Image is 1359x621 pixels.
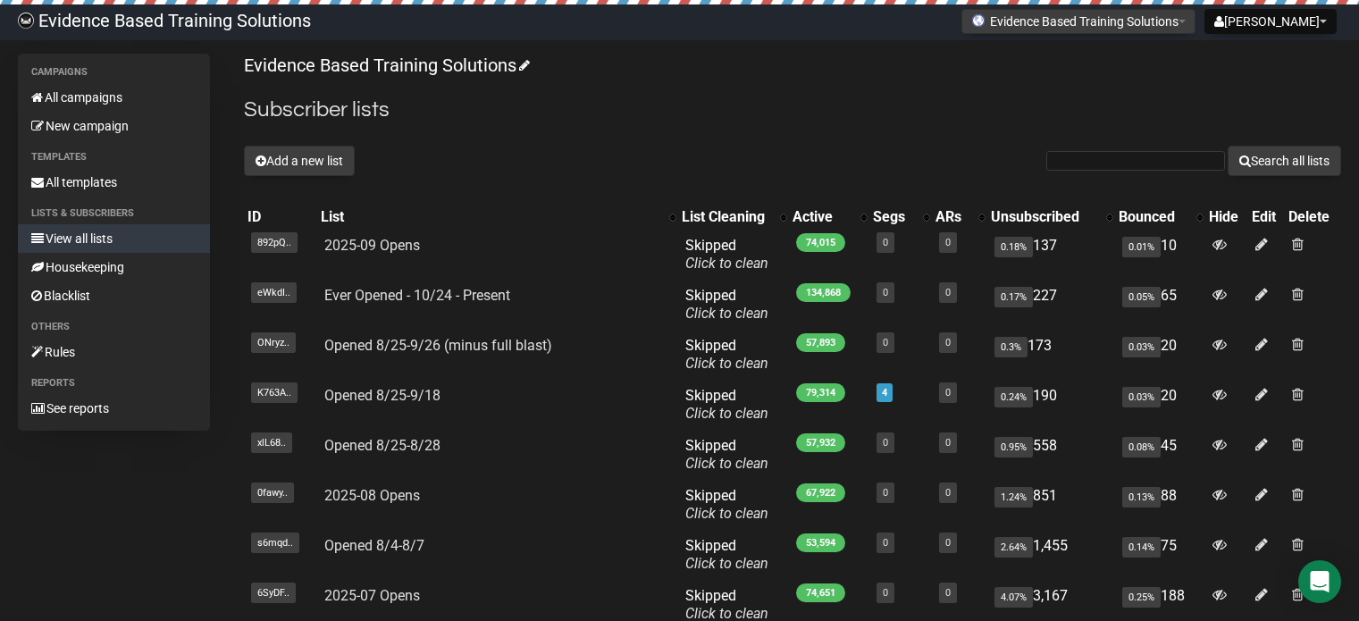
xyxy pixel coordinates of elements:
a: 0 [945,437,951,449]
a: Opened 8/25-9/18 [324,387,440,404]
li: Templates [18,147,210,168]
span: Skipped [685,237,768,272]
a: Click to clean [685,355,768,372]
td: 851 [987,480,1115,530]
div: Active [793,208,851,226]
span: 74,015 [796,233,845,252]
a: 0 [883,237,888,248]
div: Edit [1252,208,1281,226]
img: 6a635aadd5b086599a41eda90e0773ac [18,13,34,29]
a: 0 [883,587,888,599]
a: 0 [945,537,951,549]
a: 0 [883,537,888,549]
a: New campaign [18,112,210,140]
span: 0.05% [1122,287,1161,307]
a: 0 [883,437,888,449]
th: Hide: No sort applied, sorting is disabled [1205,205,1248,230]
span: 0.25% [1122,587,1161,608]
a: Click to clean [685,455,768,472]
span: 0.01% [1122,237,1161,257]
div: List [321,208,660,226]
a: 0 [883,487,888,499]
a: Housekeeping [18,253,210,281]
span: 57,893 [796,333,845,352]
button: Search all lists [1228,146,1341,176]
div: Delete [1288,208,1338,226]
span: 0.17% [994,287,1033,307]
button: Evidence Based Training Solutions [961,9,1195,34]
li: Campaigns [18,62,210,83]
th: Unsubscribed: No sort applied, activate to apply an ascending sort [987,205,1115,230]
a: Click to clean [685,505,768,522]
a: 0 [945,287,951,298]
span: 57,932 [796,433,845,452]
span: 1.24% [994,487,1033,508]
span: 892pQ.. [251,232,298,253]
span: ONryz.. [251,332,296,353]
a: All campaigns [18,83,210,112]
span: 0.13% [1122,487,1161,508]
td: 137 [987,230,1115,280]
li: Reports [18,373,210,394]
span: Skipped [685,337,768,372]
td: 190 [987,380,1115,430]
a: Opened 8/25-8/28 [324,437,440,454]
td: 173 [987,330,1115,380]
a: See reports [18,394,210,423]
th: List Cleaning: No sort applied, activate to apply an ascending sort [678,205,789,230]
span: 0.08% [1122,437,1161,457]
span: 0.03% [1122,387,1161,407]
span: 0.03% [1122,337,1161,357]
div: Segs [873,208,914,226]
button: Add a new list [244,146,355,176]
span: 0.24% [994,387,1033,407]
span: xlL68.. [251,432,292,453]
span: 0.18% [994,237,1033,257]
span: 0fawy.. [251,483,294,503]
a: 0 [945,387,951,399]
span: 0.14% [1122,537,1161,558]
td: 65 [1115,280,1205,330]
img: favicons [971,13,986,28]
span: 134,868 [796,283,851,302]
td: 20 [1115,330,1205,380]
span: 0.95% [994,437,1033,457]
span: eWkdI.. [251,282,297,303]
th: Edit: No sort applied, sorting is disabled [1248,205,1285,230]
span: 74,651 [796,583,845,602]
span: 2.64% [994,537,1033,558]
a: Evidence Based Training Solutions [244,55,527,76]
a: Opened 8/4-8/7 [324,537,424,554]
a: 0 [945,337,951,348]
a: 2025-09 Opens [324,237,420,254]
span: Skipped [685,437,768,472]
th: Delete: No sort applied, sorting is disabled [1285,205,1341,230]
th: ID: No sort applied, sorting is disabled [244,205,317,230]
li: Others [18,316,210,338]
a: 4 [882,387,887,399]
span: Skipped [685,537,768,572]
div: ARs [935,208,969,226]
td: 558 [987,430,1115,480]
a: All templates [18,168,210,197]
td: 20 [1115,380,1205,430]
div: Unsubscribed [991,208,1097,226]
a: View all lists [18,224,210,253]
td: 10 [1115,230,1205,280]
span: 67,922 [796,483,845,502]
span: Skipped [685,387,768,422]
td: 88 [1115,480,1205,530]
span: Skipped [685,287,768,322]
td: 75 [1115,530,1205,580]
th: Active: No sort applied, activate to apply an ascending sort [789,205,869,230]
td: 227 [987,280,1115,330]
div: Open Intercom Messenger [1298,560,1341,603]
td: 1,455 [987,530,1115,580]
a: 2025-08 Opens [324,487,420,504]
td: 45 [1115,430,1205,480]
a: 0 [945,237,951,248]
div: Bounced [1119,208,1187,226]
span: 53,594 [796,533,845,552]
a: 0 [883,337,888,348]
a: Click to clean [685,555,768,572]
